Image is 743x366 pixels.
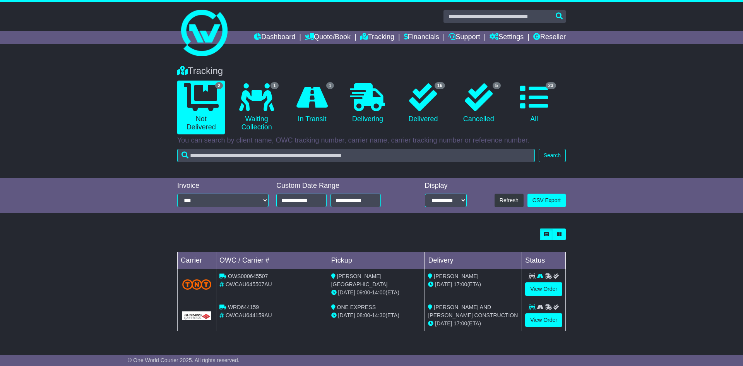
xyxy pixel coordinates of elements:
span: 2 [215,82,223,89]
span: 5 [493,82,501,89]
span: [PERSON_NAME] [434,273,478,279]
td: Status [522,252,566,269]
a: Reseller [533,31,566,44]
span: [PERSON_NAME] [GEOGRAPHIC_DATA] [331,273,388,287]
a: 1 Waiting Collection [233,81,280,134]
a: 1 In Transit [288,81,336,126]
div: Invoice [177,182,269,190]
a: Support [449,31,480,44]
a: 16 Delivered [399,81,447,126]
span: [DATE] [435,281,452,287]
span: 23 [546,82,556,89]
div: - (ETA) [331,311,422,320]
a: Delivering [344,81,391,126]
td: Pickup [328,252,425,269]
a: Settings [490,31,524,44]
td: Carrier [178,252,216,269]
td: Delivery [425,252,522,269]
span: ONE EXPRESS [337,304,376,310]
a: Dashboard [254,31,295,44]
div: Display [425,182,467,190]
a: CSV Export [527,194,566,207]
p: You can search by client name, OWC tracking number, carrier name, carrier tracking number or refe... [177,136,566,145]
span: [PERSON_NAME] AND [PERSON_NAME] CONSTRUCTION [428,304,518,318]
span: [DATE] [338,312,355,318]
button: Search [539,149,566,162]
a: Financials [404,31,439,44]
img: TNT_Domestic.png [182,279,211,290]
span: OWCAU645507AU [226,281,272,287]
span: WRD644159 [228,304,259,310]
span: 16 [435,82,445,89]
span: 09:00 [357,289,370,296]
span: 14:30 [372,312,385,318]
span: © One World Courier 2025. All rights reserved. [128,357,240,363]
span: 17:00 [454,320,467,326]
span: OWCAU644159AU [226,312,272,318]
span: [DATE] [338,289,355,296]
span: [DATE] [435,320,452,326]
span: OWS000645507 [228,273,268,279]
td: OWC / Carrier # [216,252,328,269]
div: Custom Date Range [276,182,401,190]
a: 2 Not Delivered [177,81,225,134]
a: View Order [525,282,562,296]
span: 08:00 [357,312,370,318]
div: (ETA) [428,320,519,328]
a: Quote/Book [305,31,351,44]
div: (ETA) [428,280,519,289]
span: 1 [270,82,279,89]
div: - (ETA) [331,289,422,297]
span: 1 [326,82,334,89]
button: Refresh [495,194,524,207]
span: 17:00 [454,281,467,287]
a: Tracking [360,31,394,44]
a: 23 All [510,81,558,126]
div: Tracking [173,65,570,77]
span: 14:00 [372,289,385,296]
a: View Order [525,313,562,327]
a: 5 Cancelled [455,81,502,126]
img: GetCarrierServiceLogo [182,311,211,320]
